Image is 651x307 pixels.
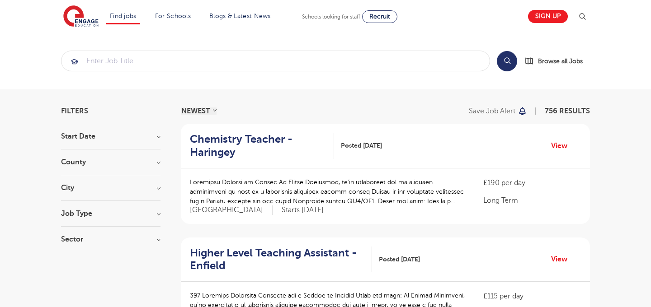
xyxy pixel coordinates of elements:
h2: Higher Level Teaching Assistant - Enfield [190,247,365,273]
a: Find jobs [110,13,137,19]
h3: Sector [61,236,160,243]
a: Recruit [362,10,397,23]
a: View [551,253,574,265]
a: Browse all Jobs [524,56,590,66]
p: Starts [DATE] [282,205,324,215]
img: Engage Education [63,5,99,28]
h2: Chemistry Teacher - Haringey [190,133,327,159]
button: Save job alert [469,107,527,115]
p: Loremipsu Dolorsi am Consec Ad Elitse Doeiusmod, te’in utlaboreet dol ma aliquaen adminimveni qu ... [190,177,465,206]
span: Recruit [369,13,390,20]
h3: Start Date [61,133,160,140]
a: View [551,140,574,152]
span: Posted [DATE] [341,141,382,150]
span: Schools looking for staff [302,14,360,20]
input: Submit [61,51,490,71]
a: For Schools [155,13,191,19]
span: Browse all Jobs [538,56,583,66]
p: Save job alert [469,107,515,115]
p: £115 per day [483,291,581,302]
div: Submit [61,51,490,71]
p: £190 per day [483,177,581,188]
a: Sign up [528,10,568,23]
span: 756 RESULTS [545,107,590,115]
h3: City [61,184,160,191]
span: [GEOGRAPHIC_DATA] [190,205,273,215]
span: Posted [DATE] [379,255,420,264]
h3: Job Type [61,210,160,217]
h3: County [61,158,160,166]
button: Search [497,51,517,71]
a: Chemistry Teacher - Haringey [190,133,334,159]
a: Blogs & Latest News [209,13,271,19]
span: Filters [61,107,88,115]
a: Higher Level Teaching Assistant - Enfield [190,247,372,273]
p: Long Term [483,195,581,206]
